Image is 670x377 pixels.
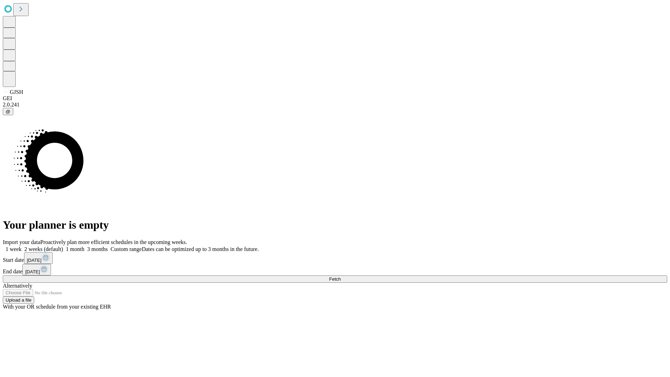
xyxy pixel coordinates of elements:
span: 1 month [66,246,84,252]
div: 2.0.241 [3,102,667,108]
span: [DATE] [27,258,42,263]
button: Fetch [3,275,667,283]
span: GJSH [10,89,23,95]
span: Fetch [329,276,341,282]
span: 2 weeks (default) [24,246,63,252]
span: [DATE] [25,269,40,274]
button: [DATE] [22,264,51,275]
div: GEI [3,95,667,102]
button: Upload a file [3,296,34,304]
h1: Your planner is empty [3,219,667,231]
span: Import your data [3,239,40,245]
div: Start date [3,252,667,264]
span: @ [6,109,10,114]
span: 3 months [87,246,108,252]
span: 1 week [6,246,22,252]
button: [DATE] [24,252,53,264]
span: With your OR schedule from your existing EHR [3,304,111,310]
span: Dates can be optimized up to 3 months in the future. [142,246,259,252]
span: Custom range [111,246,142,252]
span: Alternatively [3,283,32,289]
button: @ [3,108,13,115]
span: Proactively plan more efficient schedules in the upcoming weeks. [40,239,187,245]
div: End date [3,264,667,275]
